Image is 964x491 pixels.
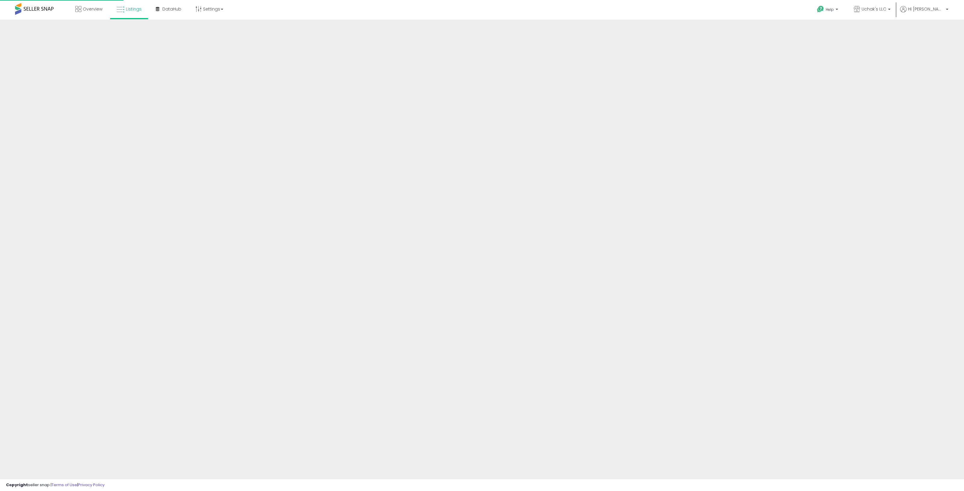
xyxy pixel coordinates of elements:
[817,5,824,13] i: Get Help
[900,6,948,20] a: Hi [PERSON_NAME]
[83,6,102,12] span: Overview
[908,6,944,12] span: Hi [PERSON_NAME]
[162,6,181,12] span: DataHub
[862,6,886,12] span: Uchak's LLC
[812,1,844,20] a: Help
[826,7,834,12] span: Help
[126,6,142,12] span: Listings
